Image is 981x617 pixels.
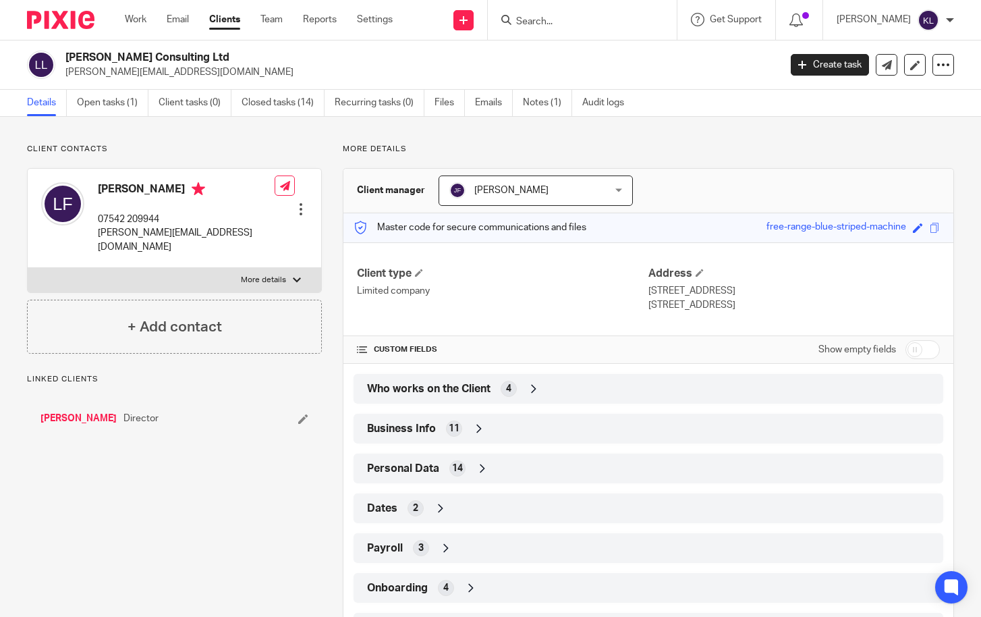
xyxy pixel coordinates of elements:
[837,13,911,26] p: [PERSON_NAME]
[27,11,94,29] img: Pixie
[367,502,397,516] span: Dates
[303,13,337,26] a: Reports
[354,221,586,234] p: Master code for secure communications and files
[367,422,436,436] span: Business Info
[357,284,648,298] p: Limited company
[435,90,465,116] a: Files
[27,374,322,385] p: Linked clients
[818,343,896,356] label: Show empty fields
[648,298,940,312] p: [STREET_ADDRESS]
[335,90,424,116] a: Recurring tasks (0)
[123,412,159,425] span: Director
[40,412,117,425] a: [PERSON_NAME]
[357,267,648,281] h4: Client type
[452,462,463,475] span: 14
[506,382,511,396] span: 4
[413,502,418,515] span: 2
[418,541,424,555] span: 3
[77,90,148,116] a: Open tasks (1)
[367,462,439,476] span: Personal Data
[357,344,648,355] h4: CUSTOM FIELDS
[98,213,275,226] p: 07542 209944
[128,317,222,338] h4: + Add contact
[27,90,67,116] a: Details
[343,144,954,155] p: More details
[367,541,403,556] span: Payroll
[357,13,393,26] a: Settings
[98,226,275,254] p: [PERSON_NAME][EMAIL_ADDRESS][DOMAIN_NAME]
[766,220,906,236] div: free-range-blue-striped-machine
[367,382,490,396] span: Who works on the Client
[357,184,425,197] h3: Client manager
[27,144,322,155] p: Client contacts
[791,54,869,76] a: Create task
[241,275,286,286] p: More details
[918,9,939,31] img: svg%3E
[192,182,205,196] i: Primary
[98,182,275,199] h4: [PERSON_NAME]
[648,284,940,298] p: [STREET_ADDRESS]
[582,90,634,116] a: Audit logs
[474,186,549,195] span: [PERSON_NAME]
[449,182,466,198] img: svg%3E
[65,51,629,65] h2: [PERSON_NAME] Consulting Ltd
[159,90,231,116] a: Client tasks (0)
[515,16,636,28] input: Search
[443,581,449,595] span: 4
[41,182,84,225] img: svg%3E
[710,15,762,24] span: Get Support
[242,90,325,116] a: Closed tasks (14)
[125,13,146,26] a: Work
[367,581,428,595] span: Onboarding
[648,267,940,281] h4: Address
[260,13,283,26] a: Team
[449,422,459,435] span: 11
[523,90,572,116] a: Notes (1)
[27,51,55,79] img: svg%3E
[475,90,513,116] a: Emails
[167,13,189,26] a: Email
[209,13,240,26] a: Clients
[65,65,770,79] p: [PERSON_NAME][EMAIL_ADDRESS][DOMAIN_NAME]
